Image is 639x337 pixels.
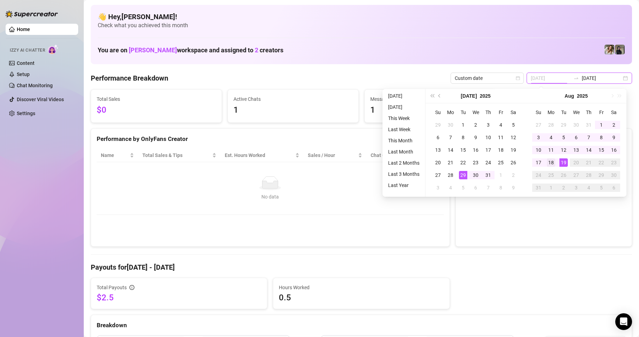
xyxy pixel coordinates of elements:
div: 10 [484,133,492,142]
td: 2025-08-07 [482,181,495,194]
div: 1 [547,184,555,192]
div: 2 [471,121,480,129]
td: 2025-06-30 [444,119,457,131]
td: 2025-08-17 [532,156,545,169]
th: We [469,106,482,119]
div: 28 [446,171,455,179]
th: Mo [545,106,557,119]
div: 19 [559,158,568,167]
td: 2025-08-16 [608,144,620,156]
th: Total Sales & Tips [138,149,221,162]
button: Choose a month [565,89,574,103]
td: 2025-08-08 [595,131,608,144]
div: No data [104,193,437,201]
th: Su [432,106,444,119]
a: Discover Viral Videos [17,97,64,102]
span: Name [101,151,128,159]
th: Sa [507,106,520,119]
span: [PERSON_NAME] [129,46,177,54]
td: 2025-06-29 [432,119,444,131]
div: 31 [484,171,492,179]
div: 5 [597,184,605,192]
td: 2025-07-07 [444,131,457,144]
td: 2025-08-11 [545,144,557,156]
td: 2025-09-04 [582,181,595,194]
td: 2025-07-31 [482,169,495,181]
td: 2025-08-01 [595,119,608,131]
div: 3 [534,133,543,142]
td: 2025-08-15 [595,144,608,156]
a: Setup [17,72,30,77]
span: info-circle [129,285,134,290]
td: 2025-09-05 [595,181,608,194]
a: Home [17,27,30,32]
td: 2025-08-26 [557,169,570,181]
li: This Week [385,114,422,122]
span: Custom date [455,73,520,83]
td: 2025-08-04 [444,181,457,194]
div: 1 [497,171,505,179]
td: 2025-07-30 [570,119,582,131]
td: 2025-07-31 [582,119,595,131]
td: 2025-07-01 [457,119,469,131]
th: Th [582,106,595,119]
div: 2 [610,121,618,129]
a: Chat Monitoring [17,83,53,88]
th: Sa [608,106,620,119]
div: 17 [484,146,492,154]
td: 2025-07-23 [469,156,482,169]
td: 2025-08-05 [557,131,570,144]
li: Last 3 Months [385,170,422,178]
h4: 👋 Hey, [PERSON_NAME] ! [98,12,625,22]
div: 18 [547,158,555,167]
span: 1 [233,104,353,117]
div: 9 [471,133,480,142]
div: 5 [459,184,467,192]
td: 2025-08-02 [507,169,520,181]
div: 4 [547,133,555,142]
div: 30 [610,171,618,179]
td: 2025-08-18 [545,156,557,169]
td: 2025-08-06 [469,181,482,194]
div: 7 [585,133,593,142]
td: 2025-07-18 [495,144,507,156]
div: 29 [459,171,467,179]
div: 29 [559,121,568,129]
td: 2025-07-25 [495,156,507,169]
td: 2025-07-02 [469,119,482,131]
td: 2025-07-28 [444,169,457,181]
td: 2025-07-27 [432,169,444,181]
div: 31 [585,121,593,129]
td: 2025-07-12 [507,131,520,144]
input: Start date [531,74,571,82]
span: Active Chats [233,95,353,103]
td: 2025-08-14 [582,144,595,156]
input: End date [582,74,622,82]
th: Fr [595,106,608,119]
td: 2025-07-30 [469,169,482,181]
td: 2025-07-11 [495,131,507,144]
td: 2025-08-12 [557,144,570,156]
div: 6 [610,184,618,192]
div: 17 [534,158,543,167]
button: Choose a year [480,89,491,103]
div: 6 [471,184,480,192]
img: AI Chatter [48,44,59,54]
div: 1 [459,121,467,129]
td: 2025-07-15 [457,144,469,156]
div: Open Intercom Messenger [615,313,632,330]
div: 24 [534,171,543,179]
td: 2025-08-20 [570,156,582,169]
div: 15 [597,146,605,154]
div: 21 [585,158,593,167]
div: 25 [497,158,505,167]
td: 2025-08-30 [608,169,620,181]
div: 26 [509,158,518,167]
td: 2025-07-05 [507,119,520,131]
div: 2 [509,171,518,179]
td: 2025-08-27 [570,169,582,181]
div: 3 [434,184,442,192]
div: 20 [434,158,442,167]
td: 2025-08-01 [495,169,507,181]
td: 2025-07-03 [482,119,495,131]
